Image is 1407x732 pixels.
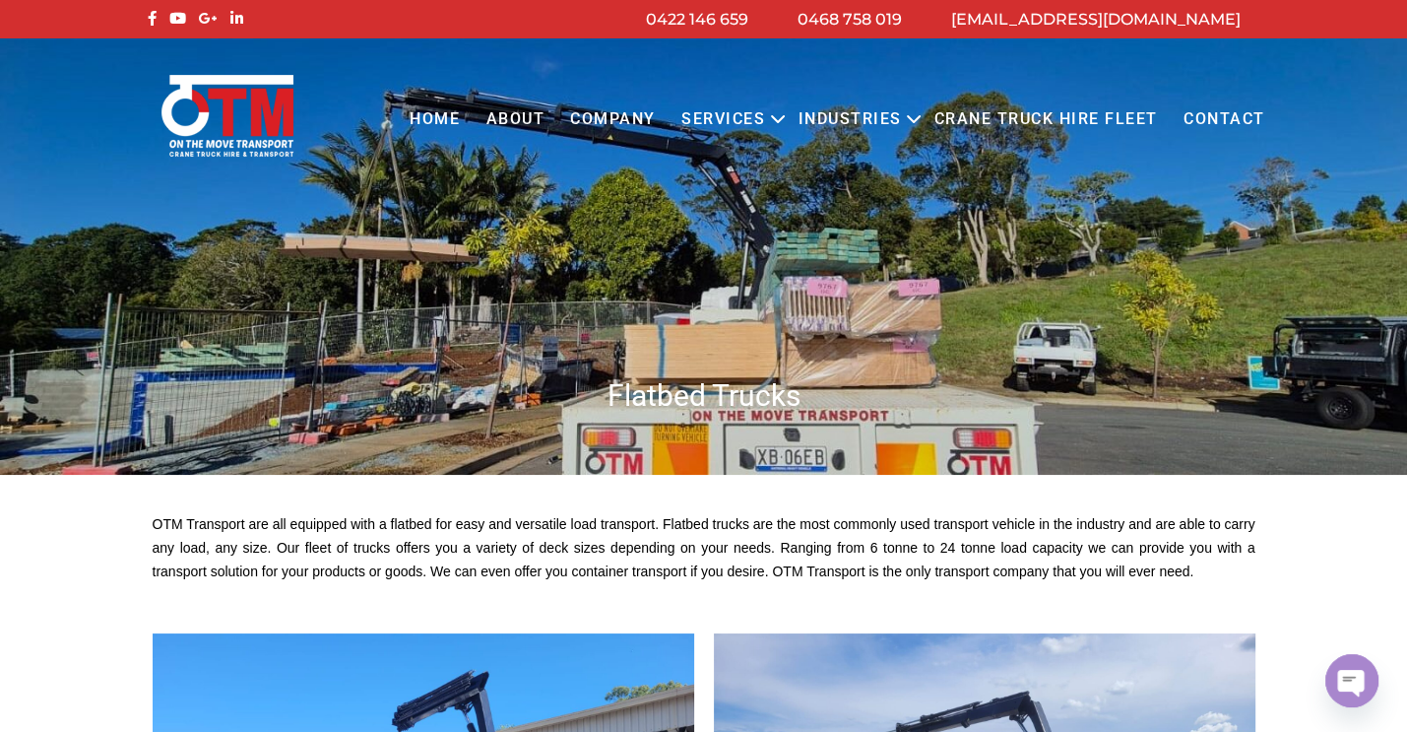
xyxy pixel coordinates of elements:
a: 0422 146 659 [646,10,748,29]
a: Industries [785,93,914,147]
a: Crane Truck Hire Fleet [921,93,1170,147]
a: Contact [1171,93,1278,147]
a: COMPANY [557,93,669,147]
a: Home [397,93,473,147]
a: 0468 758 019 [798,10,902,29]
p: OTM Transport are all equipped with a flatbed for easy and versatile load transport. Flatbed truc... [153,513,1255,583]
a: About [473,93,557,147]
img: Otmtransport [158,73,297,159]
h1: Flatbed Trucks [143,376,1265,415]
a: [EMAIL_ADDRESS][DOMAIN_NAME] [951,10,1241,29]
a: Services [669,93,778,147]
